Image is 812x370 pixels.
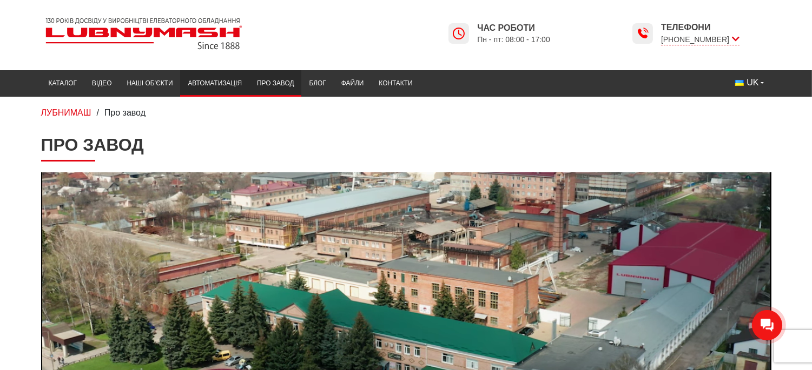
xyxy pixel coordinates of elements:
a: Наші об’єкти [119,73,180,94]
img: Lubnymash time icon [452,27,465,40]
span: / [96,108,98,117]
span: Пн - пт: 08:00 - 17:00 [477,35,550,45]
span: UK [747,77,758,89]
button: UK [728,73,771,92]
span: [PHONE_NUMBER] [661,34,740,45]
a: Файли [334,73,372,94]
span: Про завод [104,108,146,117]
img: Українська [735,80,744,86]
h1: Про завод [41,134,771,162]
span: Час роботи [477,22,550,34]
a: Каталог [41,73,84,94]
a: ЛУБНИМАШ [41,108,91,117]
a: Контакти [371,73,420,94]
a: Про завод [249,73,301,94]
span: Телефони [661,22,740,33]
a: Відео [84,73,119,94]
img: Lubnymash [41,14,247,54]
a: Блог [301,73,333,94]
img: Lubnymash time icon [636,27,649,40]
a: Автоматизація [180,73,249,94]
